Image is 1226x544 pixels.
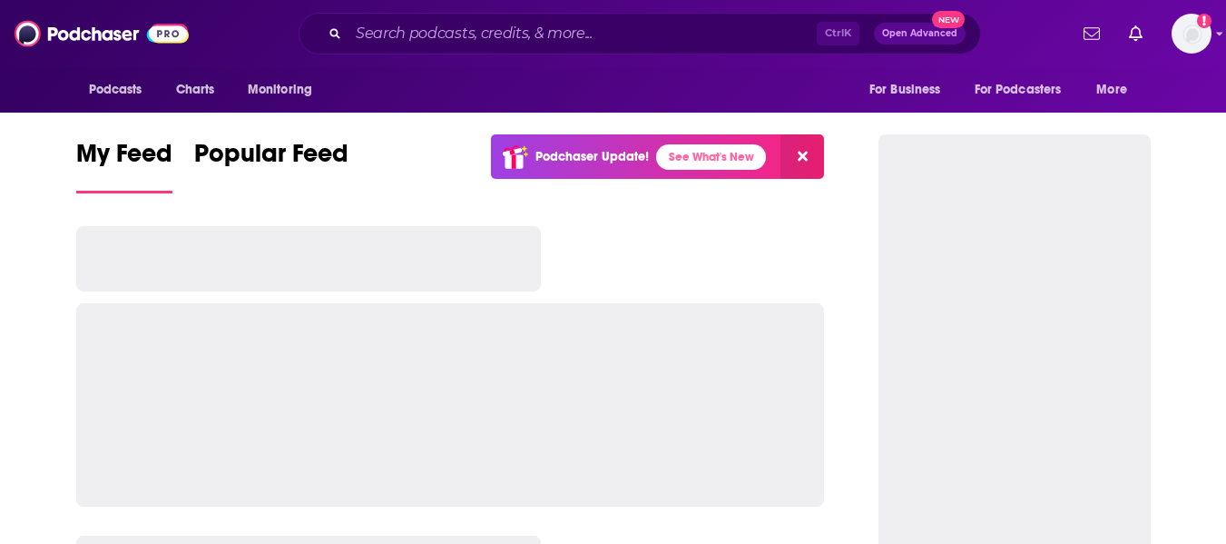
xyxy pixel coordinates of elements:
img: Podchaser - Follow, Share and Rate Podcasts [15,16,189,51]
span: For Business [869,77,941,103]
p: Podchaser Update! [535,149,649,164]
button: open menu [235,73,336,107]
a: Show notifications dropdown [1122,18,1150,49]
img: User Profile [1172,14,1211,54]
input: Search podcasts, credits, & more... [348,19,817,48]
a: Charts [164,73,226,107]
span: New [932,11,965,28]
span: Ctrl K [817,22,859,45]
button: open menu [1084,73,1150,107]
span: Podcasts [89,77,142,103]
button: open menu [857,73,964,107]
span: Monitoring [248,77,312,103]
a: My Feed [76,138,172,193]
button: Open AdvancedNew [874,23,966,45]
a: Popular Feed [194,138,348,193]
button: Show profile menu [1172,14,1211,54]
span: Charts [176,77,215,103]
span: For Podcasters [975,77,1062,103]
span: Logged in as angelabellBL2024 [1172,14,1211,54]
span: Open Advanced [882,29,957,38]
a: See What's New [656,144,766,170]
span: Popular Feed [194,138,348,180]
div: Search podcasts, credits, & more... [299,13,981,54]
a: Show notifications dropdown [1076,18,1107,49]
span: My Feed [76,138,172,180]
button: open menu [963,73,1088,107]
svg: Add a profile image [1197,14,1211,28]
span: More [1096,77,1127,103]
button: open menu [76,73,166,107]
